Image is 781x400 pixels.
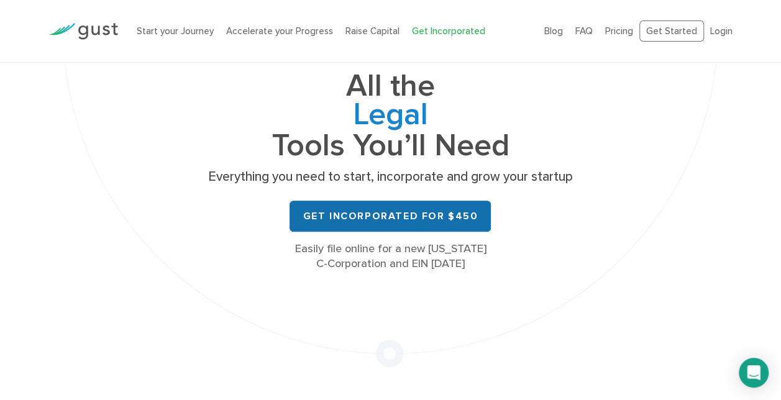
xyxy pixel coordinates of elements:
[226,25,333,37] a: Accelerate your Progress
[204,168,577,186] p: Everything you need to start, incorporate and grow your startup
[48,23,118,40] img: Gust Logo
[605,25,633,37] a: Pricing
[290,201,491,232] a: Get Incorporated for $450
[575,25,593,37] a: FAQ
[710,25,733,37] a: Login
[639,20,704,42] a: Get Started
[204,242,577,271] div: Easily file online for a new [US_STATE] C-Corporation and EIN [DATE]
[544,25,563,37] a: Blog
[412,25,485,37] a: Get Incorporated
[137,25,214,37] a: Start your Journey
[345,25,400,37] a: Raise Capital
[204,101,577,132] span: Legal
[204,72,577,160] h1: All the Tools You’ll Need
[739,358,769,388] div: Open Intercom Messenger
